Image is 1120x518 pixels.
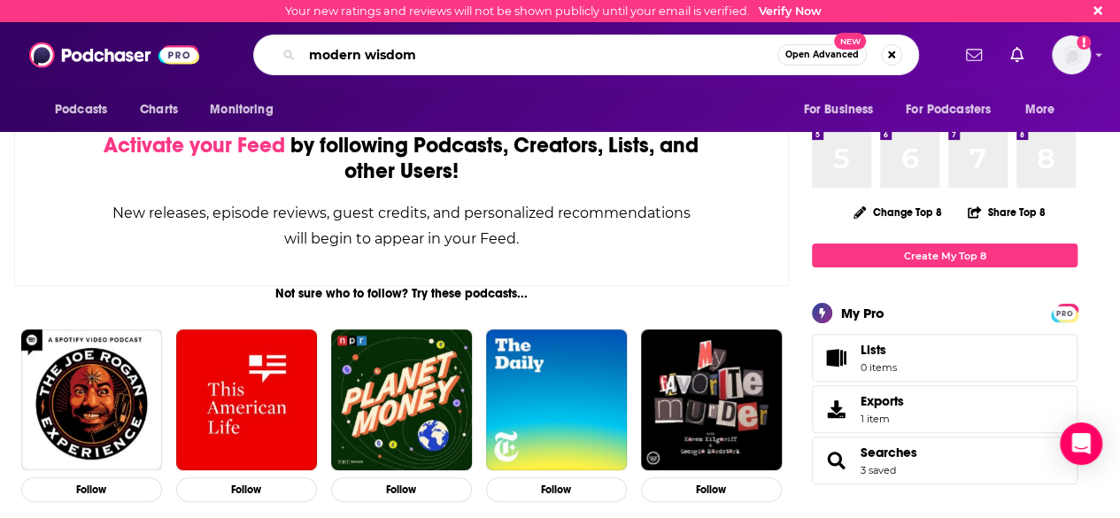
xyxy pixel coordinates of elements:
a: Searches [818,448,854,473]
div: Not sure who to follow? Try these podcasts... [14,286,789,301]
div: by following Podcasts, Creators, Lists, and other Users! [104,133,699,184]
span: Charts [140,97,178,122]
img: Planet Money [331,329,472,470]
a: Lists [812,334,1078,382]
img: This American Life [176,329,317,470]
span: Activate your Feed [104,132,285,158]
a: Show notifications dropdown [1003,40,1031,70]
a: Verify Now [759,4,822,18]
a: Create My Top 8 [812,244,1078,267]
button: open menu [197,93,296,127]
a: Show notifications dropdown [959,40,989,70]
span: Exports [818,397,854,421]
button: Share Top 8 [967,195,1047,229]
button: open menu [791,93,895,127]
span: New [834,33,866,50]
img: The Daily [486,329,627,470]
button: open menu [894,93,1016,127]
button: Change Top 8 [843,201,953,223]
div: New releases, episode reviews, guest credits, and personalized recommendations will begin to appe... [104,200,699,251]
button: Show profile menu [1052,35,1091,74]
button: Follow [486,477,627,503]
img: The Joe Rogan Experience [21,329,162,470]
button: Follow [331,477,472,503]
span: Logged in as carlosrosario [1052,35,1091,74]
img: My Favorite Murder with Karen Kilgariff and Georgia Hardstark [641,329,782,470]
a: 3 saved [861,464,896,476]
span: For Business [803,97,873,122]
span: Exports [861,393,904,409]
span: Searches [812,437,1078,484]
img: Podchaser - Follow, Share and Rate Podcasts [29,38,199,72]
span: More [1025,97,1055,122]
span: Monitoring [210,97,273,122]
a: Searches [861,445,917,460]
span: PRO [1054,306,1075,320]
span: Open Advanced [785,50,859,59]
input: Search podcasts, credits, & more... [302,41,777,69]
span: For Podcasters [906,97,991,122]
button: Follow [176,477,317,503]
a: Exports [812,385,1078,433]
img: User Profile [1052,35,1091,74]
span: 1 item [861,413,904,425]
span: Lists [818,345,854,370]
span: 0 items [861,361,897,374]
button: open menu [42,93,130,127]
button: open menu [1013,93,1078,127]
div: My Pro [841,305,884,321]
div: Your new ratings and reviews will not be shown publicly until your email is verified. [285,4,822,18]
div: Search podcasts, credits, & more... [253,35,919,75]
a: PRO [1054,305,1075,319]
svg: Email not verified [1077,35,1091,50]
button: Follow [21,477,162,503]
span: Lists [861,342,897,358]
span: Podcasts [55,97,107,122]
button: Follow [641,477,782,503]
span: Lists [861,342,886,358]
div: Open Intercom Messenger [1060,422,1102,465]
button: Open AdvancedNew [777,44,867,66]
a: Charts [128,93,189,127]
